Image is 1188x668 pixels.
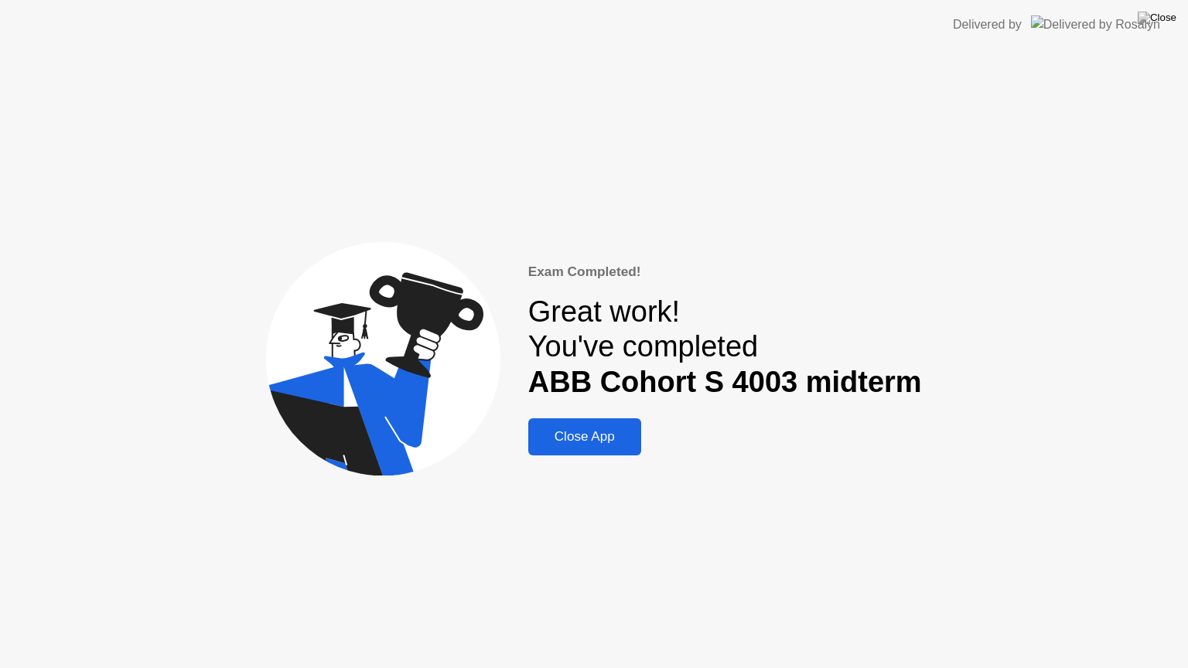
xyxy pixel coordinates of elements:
[1031,15,1160,33] img: Delivered by Rosalyn
[528,262,922,282] div: Exam Completed!
[533,429,637,445] div: Close App
[953,15,1022,34] div: Delivered by
[528,295,922,400] div: Great work! You've completed
[1138,12,1176,24] img: Close
[528,418,641,455] button: Close App
[528,366,922,398] b: ABB Cohort S 4003 midterm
